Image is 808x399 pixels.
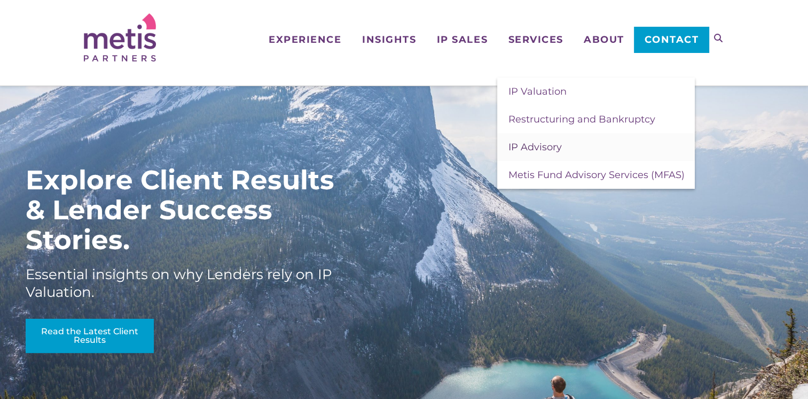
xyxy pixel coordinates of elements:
span: Contact [645,35,699,44]
span: About [584,35,624,44]
a: Read the Latest Client Results [26,319,154,353]
span: Experience [269,35,341,44]
span: Metis Fund Advisory Services (MFAS) [508,169,684,181]
div: Essential insights on why Lenders rely on IP Valuation. [26,266,346,301]
span: IP Advisory [508,141,561,153]
div: Explore Client Results & Lender Success Stories. [26,165,346,255]
a: Contact [634,27,708,52]
span: Services [508,35,563,44]
span: Insights [362,35,416,44]
a: Metis Fund Advisory Services (MFAS) [497,161,695,189]
img: Metis Partners [84,13,156,62]
a: Restructuring and Bankruptcy [497,105,695,133]
span: IP Valuation [508,86,566,97]
a: IP Advisory [497,133,695,161]
a: IP Valuation [497,78,695,105]
span: Restructuring and Bankruptcy [508,113,655,125]
span: IP Sales [437,35,488,44]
